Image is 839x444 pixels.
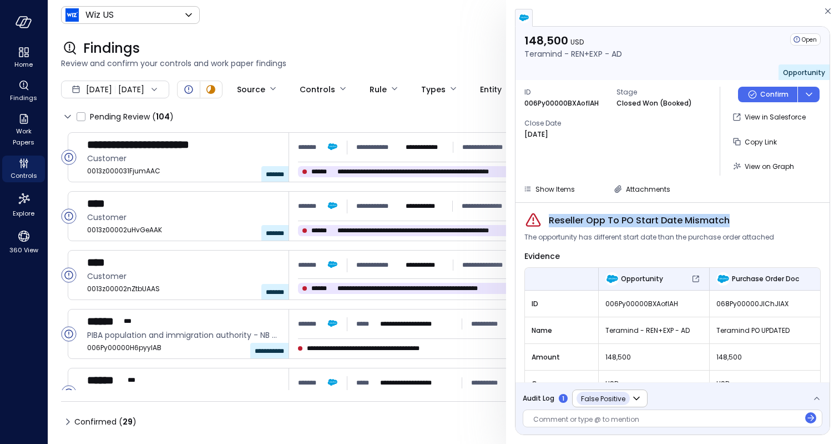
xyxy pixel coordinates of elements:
span: The opportunity has different start date than the purchase order attached [524,232,774,243]
p: 1 [562,395,564,403]
span: Confirmed [74,413,137,431]
span: 068Py00000JIChJIAX [716,298,813,310]
p: Wiz US [85,8,114,22]
div: 360 View [2,227,45,257]
div: Open [182,83,195,96]
div: Controls [300,80,335,99]
span: 104 [156,111,170,122]
span: Attachments [626,184,670,194]
button: Copy Link [729,132,781,151]
div: Source [237,80,265,99]
span: 360 View [9,245,38,256]
div: Types [421,80,446,99]
p: [DATE] [524,129,548,140]
span: Stage [616,87,700,98]
span: View on Graph [745,162,794,171]
button: Confirm [738,87,797,102]
span: Copy Link [745,137,777,147]
span: Pending Review [90,108,174,126]
div: Open [61,267,77,283]
div: Open [61,208,77,224]
span: ID [524,87,608,98]
span: Review and confirm your controls and work paper findings [61,57,826,69]
p: 148,500 [524,33,622,48]
span: Amount [532,352,592,363]
button: View in Salesforce [729,108,810,127]
span: Evidence [524,251,560,262]
span: Snowplow - NB - AD | SN | CO [87,388,280,400]
span: Opportunity [783,68,825,77]
button: Show Items [519,182,579,196]
span: 0013z00002uHvGeAAK [87,225,280,236]
span: Home [14,59,33,70]
span: Close Date [524,118,608,129]
span: USD [570,37,584,47]
span: 0013z000031FjumAAC [87,166,280,177]
div: In Progress [204,83,218,96]
div: ( ) [152,111,174,123]
div: Work Papers [2,111,45,149]
div: Open [61,149,77,165]
div: Open [61,326,77,342]
span: False Positive [581,394,625,403]
span: Customer [87,211,280,223]
div: Button group with a nested menu [738,87,820,102]
span: Name [532,325,592,336]
span: Currency [532,378,592,390]
span: 29 [123,416,133,427]
span: Opportunity [621,273,663,285]
span: Findings [10,92,37,103]
span: USD [716,378,813,390]
p: View in Salesforce [745,112,806,123]
span: Show Items [535,184,575,194]
div: Entity [480,80,502,99]
p: Confirm [760,89,789,100]
span: Work Papers [7,126,41,148]
span: Audit Log [523,393,554,404]
button: dropdown-icon-button [797,87,820,102]
span: ID [532,298,592,310]
div: Home [2,44,45,71]
span: Controls [11,170,37,181]
img: Purchase Order Doc [716,272,730,286]
span: [DATE] [86,83,112,96]
p: Closed Won (Booked) [616,98,692,109]
span: 0013z00002nZtbUAAS [87,283,280,295]
span: 148,500 [605,352,702,363]
span: PIBA population and immigration authority - NB - AD | SN | ENS [87,329,280,341]
span: Customer [87,152,280,164]
button: Attachments [609,182,675,196]
div: ( ) [119,416,137,428]
span: 006Py00000BXAofIAH [605,298,702,310]
span: USD [605,378,702,390]
span: Purchase Order Doc [732,273,799,285]
img: Icon [65,8,79,22]
span: 148,500 [716,352,813,363]
div: Explore [2,189,45,220]
span: Teramind PO UPDATED [716,325,813,336]
p: 006Py00000BXAofIAH [524,98,599,109]
span: Findings [83,39,140,57]
div: Open [790,33,821,46]
div: Findings [2,78,45,104]
div: Controls [2,156,45,182]
span: Teramind - REN+EXP - AD [605,325,702,336]
span: 006Py00000H6pyyIAB [87,342,280,353]
p: Teramind - REN+EXP - AD [524,48,622,60]
span: Reseller Opp To PO Start Date Mismatch [549,214,730,227]
span: Customer [87,270,280,282]
div: Rule [370,80,387,99]
span: Explore [13,208,34,219]
img: Opportunity [605,272,619,286]
button: View on Graph [729,157,798,176]
img: salesforce [518,12,529,23]
div: Open [61,385,77,401]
